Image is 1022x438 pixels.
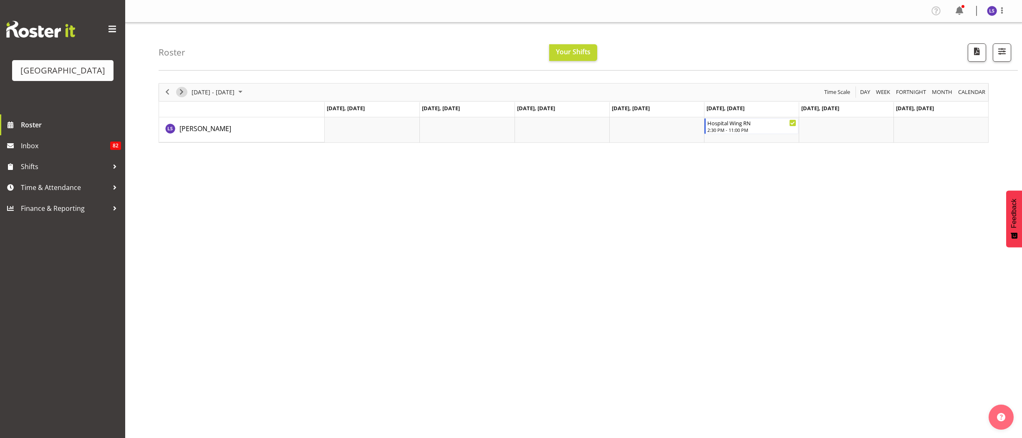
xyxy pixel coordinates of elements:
button: Timeline Day [859,87,872,97]
div: Sep 29 - Oct 05, 2025 [189,84,247,101]
button: Timeline Month [931,87,954,97]
div: Hospital Wing RN [707,119,796,127]
div: Timeline Week of October 3, 2025 [159,83,989,143]
span: [PERSON_NAME] [179,124,231,133]
span: Week [875,87,891,97]
button: Time Scale [823,87,852,97]
button: Download a PDF of the roster according to the set date range. [968,43,986,62]
span: calendar [957,87,986,97]
td: Liz Schofield resource [159,117,325,142]
button: Next [176,87,187,97]
img: liz-schofield10772.jpg [987,6,997,16]
span: [DATE], [DATE] [801,104,839,112]
span: [DATE], [DATE] [517,104,555,112]
span: Month [931,87,953,97]
div: Liz Schofield"s event - Hospital Wing RN Begin From Friday, October 3, 2025 at 2:30:00 PM GMT+13:... [704,118,798,134]
span: Time & Attendance [21,181,109,194]
span: [DATE], [DATE] [896,104,934,112]
button: September 2025 [190,87,246,97]
span: [DATE], [DATE] [612,104,650,112]
span: Your Shifts [556,47,590,56]
div: next period [174,84,189,101]
button: Month [957,87,987,97]
span: Inbox [21,139,110,152]
button: Feedback - Show survey [1006,190,1022,247]
button: Fortnight [895,87,928,97]
button: Previous [162,87,173,97]
span: [DATE] - [DATE] [191,87,235,97]
div: 2:30 PM - 11:00 PM [707,127,796,133]
span: Day [859,87,871,97]
span: Roster [21,119,121,131]
div: [GEOGRAPHIC_DATA] [20,64,105,77]
span: 82 [110,142,121,150]
span: Fortnight [895,87,927,97]
button: Your Shifts [549,44,597,61]
a: [PERSON_NAME] [179,124,231,134]
h4: Roster [159,48,185,57]
span: Feedback [1010,199,1018,228]
span: Shifts [21,160,109,173]
span: [DATE], [DATE] [327,104,365,112]
div: previous period [160,84,174,101]
span: [DATE], [DATE] [422,104,460,112]
img: help-xxl-2.png [997,413,1005,421]
span: Finance & Reporting [21,202,109,215]
span: Time Scale [823,87,851,97]
button: Filter Shifts [993,43,1011,62]
img: Rosterit website logo [6,21,75,38]
table: Timeline Week of October 3, 2025 [325,117,988,142]
span: [DATE], [DATE] [707,104,744,112]
button: Timeline Week [875,87,892,97]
